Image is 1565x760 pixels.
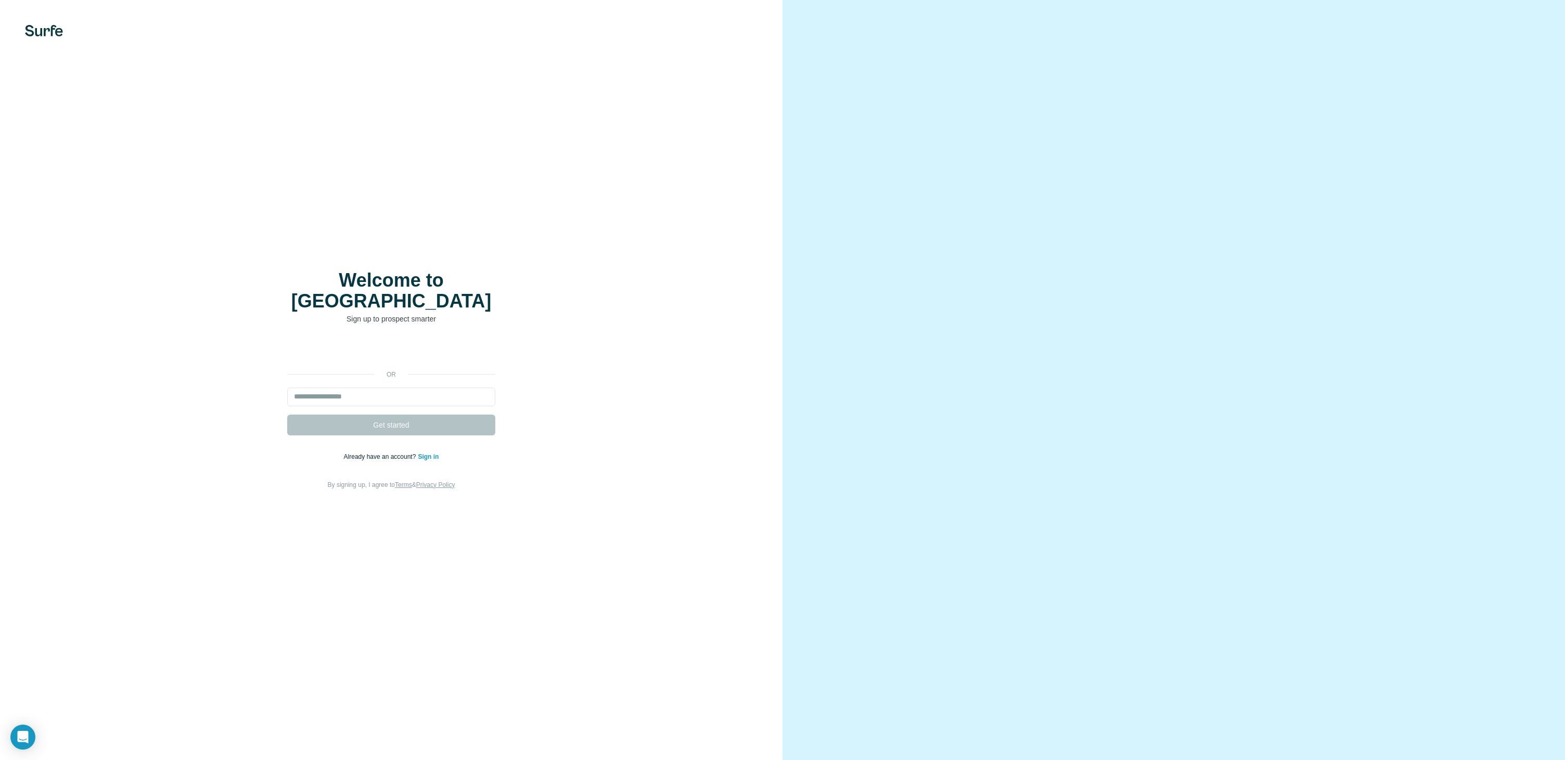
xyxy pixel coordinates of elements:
iframe: Schaltfläche „Über Google anmelden“ [282,340,501,363]
a: Sign in [418,453,439,460]
img: Surfe's logo [25,25,63,36]
div: Open Intercom Messenger [10,725,35,750]
a: Terms [395,481,412,488]
h1: Welcome to [GEOGRAPHIC_DATA] [287,270,495,312]
p: or [375,370,408,379]
span: Already have an account? [344,453,418,460]
span: By signing up, I agree to & [328,481,455,488]
p: Sign up to prospect smarter [287,314,495,324]
a: Privacy Policy [416,481,455,488]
